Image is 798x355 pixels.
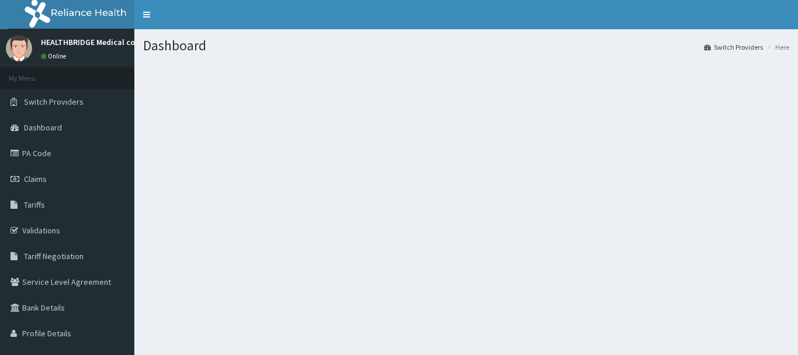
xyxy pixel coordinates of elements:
[41,52,69,60] a: Online
[143,38,789,53] h1: Dashboard
[24,251,84,261] span: Tariff Negotiation
[24,122,62,133] span: Dashboard
[24,199,45,210] span: Tariffs
[704,42,763,52] a: Switch Providers
[24,96,84,107] span: Switch Providers
[24,174,47,184] span: Claims
[6,35,32,61] img: User Image
[41,38,171,46] p: HEALTHBRIDGE Medical consultants
[764,42,789,52] li: Here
